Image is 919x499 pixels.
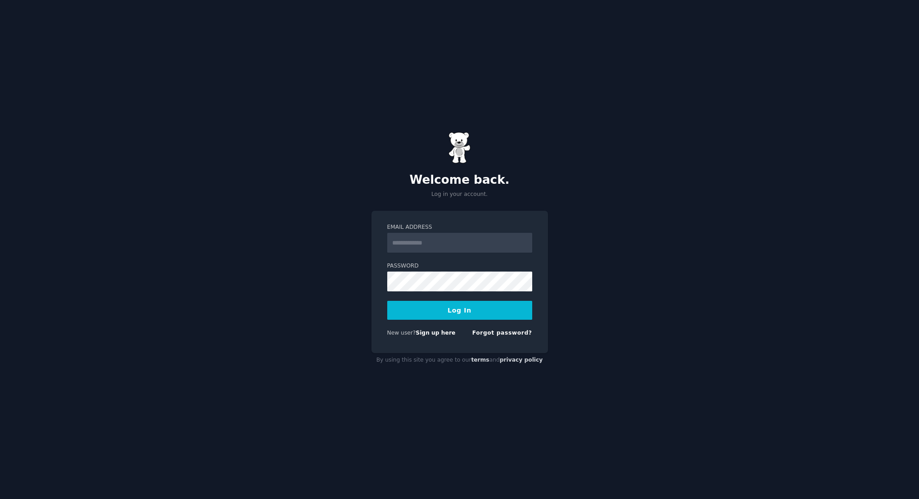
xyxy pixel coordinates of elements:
[416,330,455,336] a: Sign up here
[387,330,416,336] span: New user?
[387,223,532,231] label: Email Address
[387,301,532,320] button: Log In
[387,262,532,270] label: Password
[448,132,471,163] img: Gummy Bear
[472,330,532,336] a: Forgot password?
[371,191,548,199] p: Log in your account.
[471,357,489,363] a: terms
[371,173,548,187] h2: Welcome back.
[500,357,543,363] a: privacy policy
[371,353,548,367] div: By using this site you agree to our and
